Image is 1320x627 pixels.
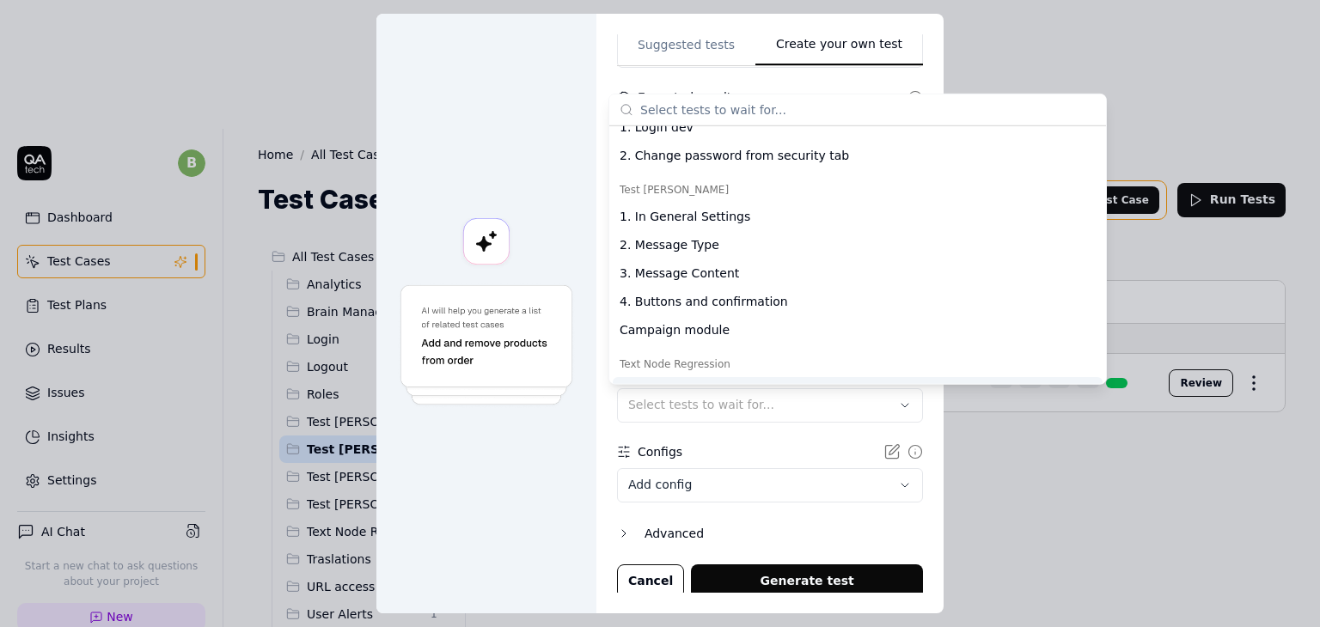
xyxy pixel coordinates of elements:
[620,208,750,226] div: 1. In General Settings
[620,147,849,165] div: 2. Change password from security tab
[620,356,1096,372] div: Text Node Regression
[620,265,739,283] div: 3. Message Content
[645,523,923,544] div: Advanced
[638,443,682,461] div: Configs
[755,35,923,66] button: Create your own test
[609,126,1106,384] div: Suggestions
[620,236,719,254] div: 2. Message Type
[628,398,774,411] span: Select tests to wait for...
[620,119,694,137] div: 1. Login dev
[620,382,788,400] div: Activity Log in the Canvas 1
[638,88,731,107] div: Expected result
[617,564,684,599] button: Cancel
[397,283,576,409] img: Generate a test using AI
[617,35,755,66] button: Suggested tests
[617,523,923,544] button: Advanced
[691,564,923,599] button: Generate test
[620,182,1096,198] div: Test [PERSON_NAME]
[620,321,730,339] div: Campaign module
[620,293,788,311] div: 4. Buttons and confirmation
[640,94,1096,125] input: Select tests to wait for...
[617,388,923,423] button: Select tests to wait for...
